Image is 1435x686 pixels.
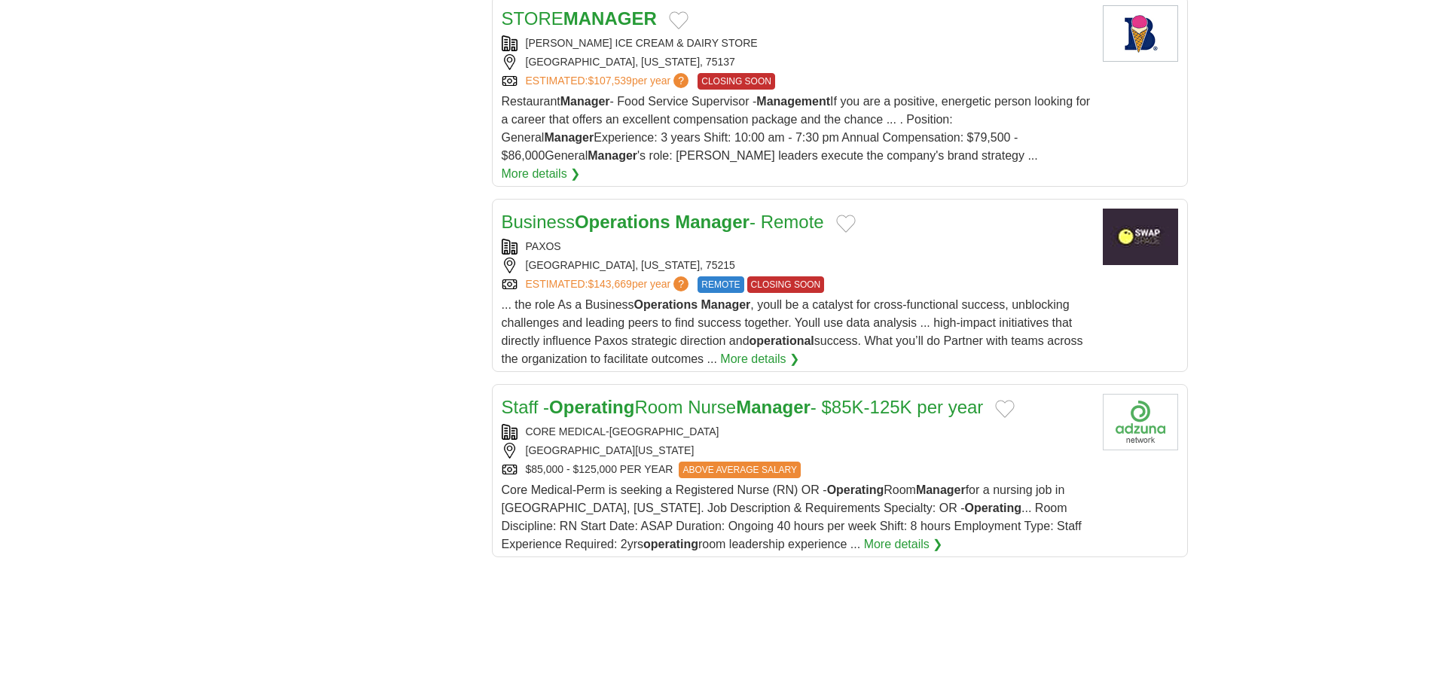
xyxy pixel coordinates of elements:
[502,212,824,232] a: BusinessOperations Manager- Remote
[560,95,610,108] strong: Manager
[679,462,801,478] span: ABOVE AVERAGE SALARY
[526,276,692,293] a: ESTIMATED:$143,669per year?
[502,298,1083,365] span: ... the role As a Business , youll be a catalyst for cross-functional success, unblocking challen...
[502,397,984,417] a: Staff -OperatingRoom NurseManager- $85K-125K per year
[747,276,825,293] span: CLOSING SOON
[588,149,637,162] strong: Manager
[701,298,751,311] strong: Manager
[502,443,1091,459] div: [GEOGRAPHIC_DATA][US_STATE]
[916,483,966,496] strong: Manager
[827,483,884,496] strong: Operating
[995,400,1015,418] button: Add to favorite jobs
[1103,209,1178,265] img: Paxos logo
[502,258,1091,273] div: [GEOGRAPHIC_DATA], [US_STATE], 75215
[526,73,692,90] a: ESTIMATED:$107,539per year?
[673,276,688,291] span: ?
[720,350,799,368] a: More details ❯
[669,11,688,29] button: Add to favorite jobs
[502,54,1091,70] div: [GEOGRAPHIC_DATA], [US_STATE], 75137
[750,334,814,347] strong: operational
[588,75,631,87] span: $107,539
[549,397,634,417] strong: Operating
[502,165,581,183] a: More details ❯
[563,8,657,29] strong: MANAGER
[502,8,657,29] a: STOREMANAGER
[698,276,743,293] span: REMOTE
[634,298,698,311] strong: Operations
[698,73,775,90] span: CLOSING SOON
[675,212,750,232] strong: Manager
[1103,394,1178,450] img: Company logo
[575,212,670,232] strong: Operations
[526,240,561,252] a: PAXOS
[643,538,698,550] strong: operating
[588,278,631,290] span: $143,669
[502,424,1091,440] div: CORE MEDICAL-[GEOGRAPHIC_DATA]
[1103,5,1178,62] img: Braum's Ice Cream & Dairy Store logo
[965,502,1022,514] strong: Operating
[526,37,758,49] a: [PERSON_NAME] ICE CREAM & DAIRY STORE
[544,131,594,144] strong: Manager
[502,95,1091,162] span: Restaurant - Food Service Supervisor - If you are a positive, energetic person looking for a care...
[864,535,943,553] a: More details ❯
[502,462,1091,478] div: $85,000 - $125,000 PER YEAR
[756,95,830,108] strong: Management
[673,73,688,88] span: ?
[836,215,856,233] button: Add to favorite jobs
[736,397,811,417] strong: Manager
[502,483,1082,550] span: Core Medical-Perm is seeking a Registered Nurse (RN) OR - Room for a nursing job in [GEOGRAPHIC_D...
